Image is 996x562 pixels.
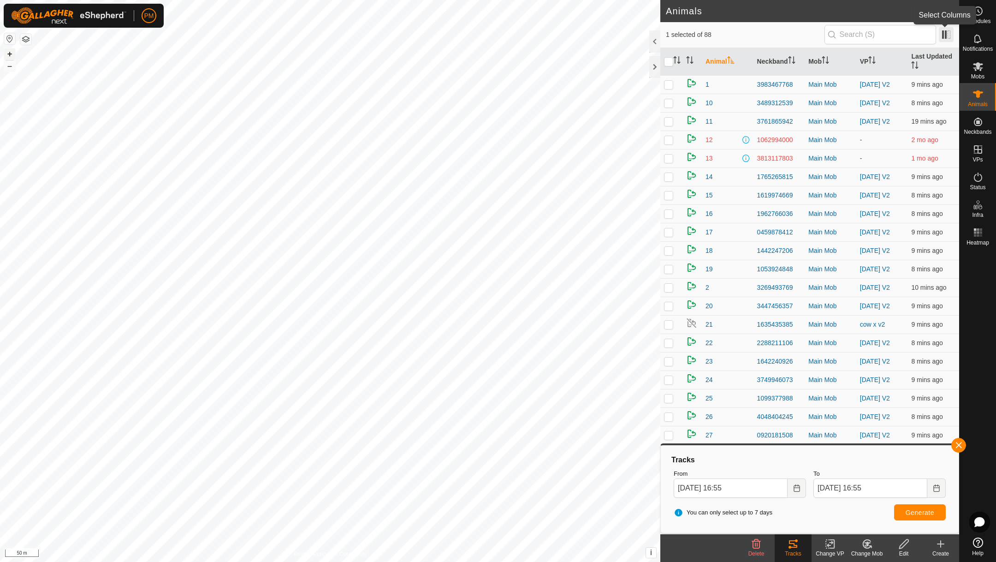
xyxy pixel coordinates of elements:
[686,262,697,273] img: returning on
[673,58,681,65] p-sorticon: Activate to sort
[727,58,735,65] p-sorticon: Activate to sort
[911,173,943,180] span: 11 Aug 2025, 4:45 pm
[911,376,943,383] span: 11 Aug 2025, 4:45 pm
[808,135,853,145] div: Main Mob
[885,550,922,558] div: Edit
[808,98,853,108] div: Main Mob
[813,469,946,478] label: To
[757,394,801,403] div: 1099377988
[911,228,943,236] span: 11 Aug 2025, 4:46 pm
[860,265,890,273] a: [DATE] V2
[666,30,824,40] span: 1 selected of 88
[686,281,697,292] img: returning on
[860,155,862,162] app-display-virtual-paddock-transition: -
[757,246,801,256] div: 1442247206
[906,509,934,516] span: Generate
[805,48,856,76] th: Mob
[686,170,697,181] img: returning on
[705,283,709,293] span: 2
[911,136,938,143] span: 7 June 2025, 4:45 pm
[860,321,885,328] a: cow x v2
[911,99,943,107] span: 11 Aug 2025, 4:46 pm
[686,244,697,255] img: returning on
[686,207,697,218] img: returning on
[705,80,709,90] span: 1
[911,413,943,420] span: 11 Aug 2025, 4:46 pm
[911,81,943,88] span: 11 Aug 2025, 4:45 pm
[808,264,853,274] div: Main Mob
[860,99,890,107] a: [DATE] V2
[20,34,31,45] button: Map Layers
[972,550,984,556] span: Help
[788,58,795,65] p-sorticon: Activate to sort
[775,550,812,558] div: Tracks
[971,74,984,79] span: Mobs
[686,391,697,402] img: returning on
[970,185,985,190] span: Status
[705,209,713,219] span: 16
[911,191,943,199] span: 11 Aug 2025, 4:46 pm
[808,412,853,422] div: Main Mob
[808,227,853,237] div: Main Mob
[705,117,713,126] span: 11
[911,321,943,328] span: 11 Aug 2025, 4:45 pm
[911,118,946,125] span: 11 Aug 2025, 4:35 pm
[894,504,946,520] button: Generate
[339,550,367,558] a: Contact Us
[757,117,801,126] div: 3761865942
[860,118,890,125] a: [DATE] V2
[940,4,950,18] span: 88
[757,283,801,293] div: 3269493769
[686,299,697,310] img: returning on
[757,375,801,385] div: 3749946073
[808,154,853,163] div: Main Mob
[705,98,713,108] span: 10
[911,358,943,365] span: 11 Aug 2025, 4:46 pm
[686,114,697,126] img: returning on
[757,301,801,311] div: 3447456357
[686,373,697,384] img: returning on
[972,212,983,218] span: Infra
[705,357,713,366] span: 23
[808,283,853,293] div: Main Mob
[757,154,801,163] div: 3813117803
[705,320,713,329] span: 21
[848,550,885,558] div: Change Mob
[757,191,801,200] div: 1619974669
[705,227,713,237] span: 17
[911,247,943,254] span: 11 Aug 2025, 4:46 pm
[788,478,806,498] button: Choose Date
[686,151,697,162] img: returning on
[757,227,801,237] div: 0459878412
[968,102,988,107] span: Animals
[860,284,890,291] a: [DATE] V2
[808,191,853,200] div: Main Mob
[965,18,990,24] span: Schedules
[705,430,713,440] span: 27
[686,96,697,107] img: returning on
[705,412,713,422] span: 26
[911,431,943,439] span: 11 Aug 2025, 4:46 pm
[860,376,890,383] a: [DATE] V2
[808,394,853,403] div: Main Mob
[757,430,801,440] div: 0920181508
[757,80,801,90] div: 3983467768
[960,534,996,560] a: Help
[911,265,943,273] span: 11 Aug 2025, 4:46 pm
[4,60,15,72] button: –
[686,78,697,89] img: returning on
[674,508,772,517] span: You can only select up to 7 days
[860,173,890,180] a: [DATE] V2
[808,357,853,366] div: Main Mob
[757,320,801,329] div: 1635435385
[860,358,890,365] a: [DATE] V2
[748,550,765,557] span: Delete
[705,264,713,274] span: 19
[705,246,713,256] span: 18
[964,129,991,135] span: Neckbands
[911,339,943,347] span: 11 Aug 2025, 4:46 pm
[911,302,943,310] span: 11 Aug 2025, 4:45 pm
[705,172,713,182] span: 14
[808,117,853,126] div: Main Mob
[963,46,993,52] span: Notifications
